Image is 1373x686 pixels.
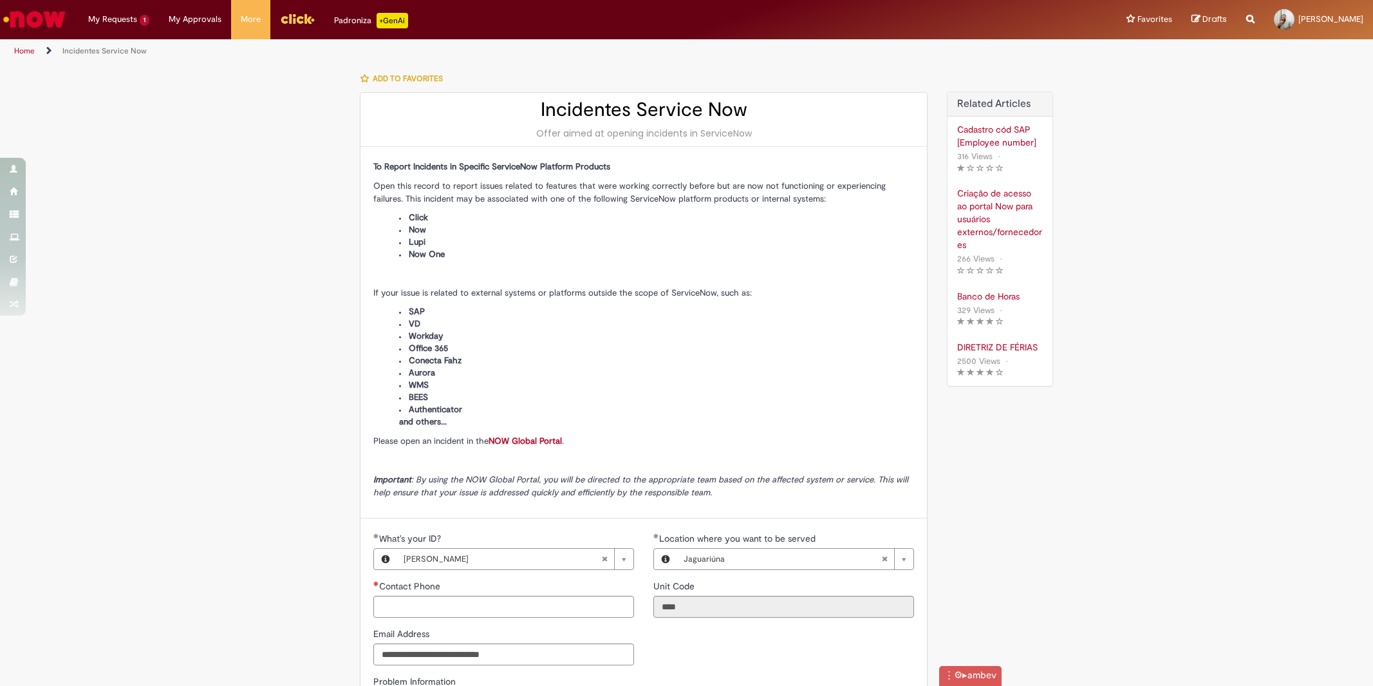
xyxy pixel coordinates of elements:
[379,533,444,544] span: What's your ID?, Victor ROJA TAVONI
[169,13,221,26] span: My Approvals
[88,13,137,26] span: My Requests
[957,123,1043,149] a: Cadastro cód SAP [Employee number]
[373,99,914,120] h2: Incidentes Service Now
[241,13,261,26] span: More
[653,580,697,592] span: Read only - Unit Code
[409,318,420,329] span: VD
[595,549,614,569] abbr: Clear field What's your ID?
[875,549,894,569] abbr: Clear field Location where you want to be served
[10,39,906,63] ul: Page breadcrumbs
[957,290,1043,303] a: Banco de Horas
[995,148,1003,165] span: •
[957,151,993,162] span: 316 Views
[373,474,908,498] span: : By using the NOW Global Portal, you will be directed to the appropriate team based on the affec...
[409,330,443,341] span: Workday
[409,212,428,223] span: Click
[1137,13,1172,26] span: Favorites
[140,15,149,26] span: 1
[409,392,428,403] span: BEES
[373,474,411,485] strong: Important
[377,13,408,28] p: +GenAi
[373,628,432,640] span: Email Address
[397,549,633,569] a: [PERSON_NAME]Clear field What's your ID?
[379,580,443,592] span: Contact Phone
[14,46,35,56] a: Home
[373,596,634,618] input: Contact Phone
[334,13,408,28] div: Padroniza
[409,355,462,366] span: Conecta Fahz
[489,435,562,446] a: NOW Global Portal
[653,596,914,618] input: Unit Code
[1,6,68,32] img: ServiceNow
[373,643,634,665] input: Email Address
[409,404,462,415] span: Authenticator
[653,533,659,538] span: Required Filled
[409,343,448,354] span: Office 365
[957,253,995,264] span: 266 Views
[404,549,601,569] span: [PERSON_NAME]
[659,533,818,544] span: Required - Location where you want to be served
[957,305,995,316] span: 329 Views
[409,367,435,378] span: Aurora
[654,549,677,569] button: Location where you want to be served, Preview this record Jaguariúna
[944,669,954,683] div: Click an hold to drag
[373,533,379,538] span: Required Filled
[1003,352,1011,370] span: •
[957,356,1000,367] span: 2500 Views
[653,580,697,593] label: Read only - Unit Code
[997,301,1005,319] span: •
[1202,13,1227,25] span: Drafts
[677,549,913,569] a: JaguariúnaClear field Location where you want to be served
[373,161,610,172] span: To Report Incidents in Specific ServiceNow Platform Products
[997,250,1005,267] span: •
[399,416,447,427] span: and others...
[409,306,425,317] span: SAP
[957,187,1043,251] a: Criação de acesso ao portal Now para usuários externos/fornecedores
[409,249,445,260] span: Now One
[373,581,379,586] span: Required
[373,73,443,84] span: Add to favorites
[373,180,886,204] span: Open this record to report issues related to features that were working correctly before but are ...
[373,435,564,446] span: Please open an incident in the .
[373,287,752,298] span: If your issue is related to external systems or platforms outside the scope of ServiceNow, such as:
[957,99,1043,110] h3: Related Articles
[1191,14,1227,26] a: Drafts
[373,127,914,140] div: Offer aimed at opening incidents in ServiceNow
[962,669,967,683] span: Click to execute command /tn, hold SHIFT for /vd
[360,65,450,92] button: Add to favorites
[280,9,315,28] img: click_logo_yellow_360x200.png
[954,669,962,683] span: Click to configure InstanceTag, SHIFT Click to disable
[62,46,147,56] a: Incidentes Service Now
[409,224,426,235] span: Now
[957,341,1043,354] a: DIRETRIZ DE FÉRIAS
[409,379,429,390] span: WMS
[1298,14,1363,24] span: [PERSON_NAME]
[967,669,996,683] span: Doubleclick to run command /pop
[374,549,397,569] button: What's your ID?, Preview this record Victor ROJA TAVONI
[684,549,881,569] span: Jaguariúna
[409,236,425,247] span: Lupi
